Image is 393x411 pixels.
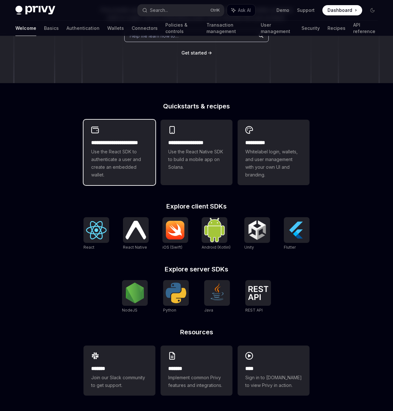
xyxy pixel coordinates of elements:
a: REST APIREST API [245,280,271,313]
a: ReactReact [83,217,109,251]
h2: Resources [83,329,310,335]
a: iOS (Swift)iOS (Swift) [162,217,188,251]
span: React Native [123,245,147,250]
a: **** *****Whitelabel login, wallets, and user management with your own UI and branding. [238,120,310,185]
button: Toggle dark mode [367,5,378,15]
a: Dashboard [322,5,362,15]
a: React NativeReact Native [123,217,149,251]
span: Flutter [284,245,296,250]
span: Python [163,308,176,313]
img: Python [166,283,186,303]
span: React [83,245,94,250]
a: JavaJava [204,280,230,313]
a: **** **Implement common Privy features and integrations. [161,346,232,396]
span: REST API [245,308,263,313]
a: Basics [44,21,59,36]
span: Dashboard [327,7,352,13]
span: Whitelabel login, wallets, and user management with your own UI and branding. [245,148,302,179]
button: Search...CtrlK [138,4,223,16]
img: Java [207,283,227,303]
span: Java [204,308,213,313]
a: Policies & controls [165,21,199,36]
span: Android (Kotlin) [202,245,231,250]
a: Connectors [132,21,158,36]
button: Ask AI [227,4,255,16]
a: User management [261,21,294,36]
img: React [86,221,107,239]
span: Implement common Privy features and integrations. [168,374,225,389]
h2: Quickstarts & recipes [83,103,310,109]
span: Join our Slack community to get support. [91,374,148,389]
a: NodeJSNodeJS [122,280,148,313]
a: Recipes [327,21,345,36]
span: Ctrl K [210,8,220,13]
a: Authentication [66,21,100,36]
span: Unity [244,245,254,250]
a: Transaction management [206,21,253,36]
img: React Native [126,221,146,239]
span: Use the React SDK to authenticate a user and create an embedded wallet. [91,148,148,179]
a: UnityUnity [244,217,270,251]
a: PythonPython [163,280,189,313]
span: Ask AI [238,7,251,13]
img: Android (Kotlin) [204,218,225,242]
div: Search... [150,6,168,14]
img: Flutter [286,220,307,240]
span: Use the React Native SDK to build a mobile app on Solana. [168,148,225,171]
a: Get started [181,50,207,56]
a: Security [301,21,320,36]
a: API reference [353,21,378,36]
a: Android (Kotlin)Android (Kotlin) [202,217,231,251]
a: **** **** **** ***Use the React Native SDK to build a mobile app on Solana. [161,120,232,185]
a: Demo [276,7,289,13]
img: REST API [248,286,268,300]
img: NodeJS [125,283,145,303]
a: Wallets [107,21,124,36]
img: iOS (Swift) [165,220,186,240]
a: Welcome [15,21,36,36]
a: **** **Join our Slack community to get support. [83,346,155,396]
span: iOS (Swift) [162,245,182,250]
h2: Explore server SDKs [83,266,310,272]
span: NodeJS [122,308,137,313]
h2: Explore client SDKs [83,203,310,210]
img: Unity [247,220,267,240]
img: dark logo [15,6,55,15]
a: ****Sign in to [DOMAIN_NAME] to view Privy in action. [238,346,310,396]
span: Sign in to [DOMAIN_NAME] to view Privy in action. [245,374,302,389]
a: FlutterFlutter [284,217,310,251]
a: Support [297,7,315,13]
